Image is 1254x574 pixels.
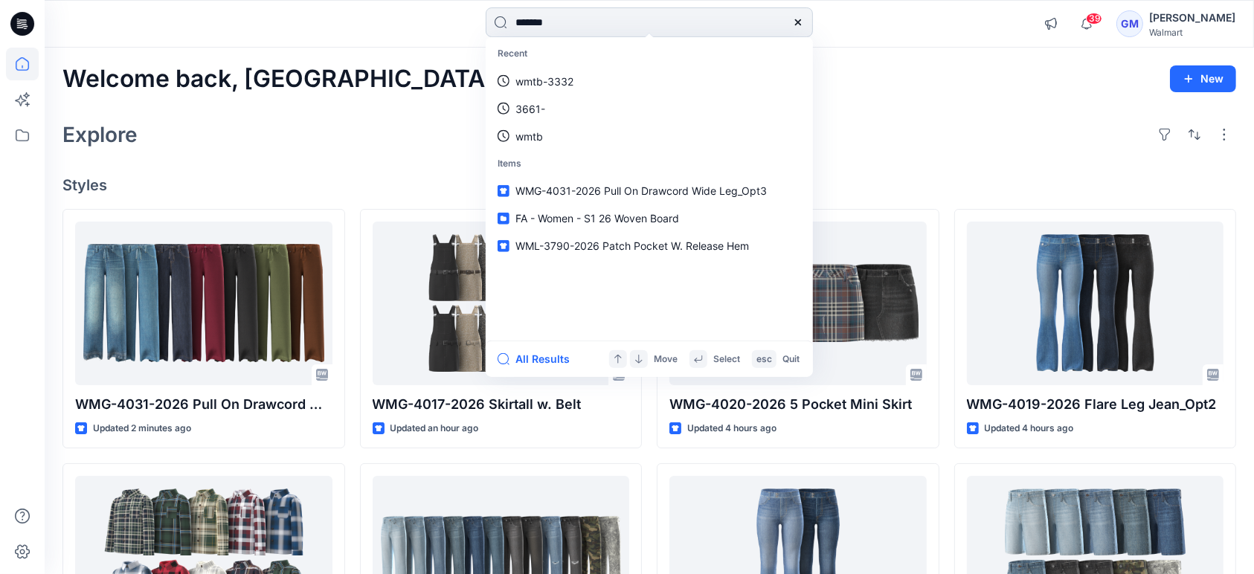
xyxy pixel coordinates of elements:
span: 39 [1086,13,1102,25]
p: esc [756,351,772,367]
a: WMG-4017-2026 Skirtall w. Belt [373,222,630,385]
p: Updated 4 hours ago [985,421,1074,436]
button: All Results [498,350,579,368]
p: WMG-4020-2026 5 Pocket Mini Skirt [669,394,927,415]
div: GM [1116,10,1143,37]
a: WMG-4031-2026 Pull On Drawcord Wide Leg_Opt3 [75,222,332,385]
p: Updated an hour ago [390,421,479,436]
a: wmtb [489,122,810,149]
p: WMG-4019-2026 Flare Leg Jean_Opt2 [967,394,1224,415]
div: Walmart [1149,27,1235,38]
p: 3661- [515,100,545,116]
a: WML-3790-2026 Patch Pocket W. Release Hem [489,232,810,259]
a: wmtb-3332 [489,67,810,94]
h2: Explore [62,123,138,146]
span: WML-3790-2026 Patch Pocket W. Release Hem [515,239,749,252]
p: Quit [782,351,800,367]
p: Updated 2 minutes ago [93,421,191,436]
a: FA - Women - S1 26 Woven Board [489,204,810,232]
p: Updated 4 hours ago [687,421,776,436]
a: WMG-4019-2026 Flare Leg Jean_Opt2 [967,222,1224,385]
h4: Styles [62,176,1236,194]
h2: Welcome back, [GEOGRAPHIC_DATA] [62,65,494,93]
p: Recent [489,40,810,68]
span: FA - Women - S1 26 Woven Board [515,212,679,225]
p: wmtb-3332 [515,73,573,88]
p: WMG-4017-2026 Skirtall w. Belt [373,394,630,415]
button: New [1170,65,1236,92]
p: wmtb [515,128,543,143]
p: Select [713,351,740,367]
a: WMG-4031-2026 Pull On Drawcord Wide Leg_Opt3 [489,177,810,204]
div: [PERSON_NAME] [1149,9,1235,27]
a: 3661- [489,94,810,122]
p: Move [654,351,678,367]
span: WMG-4031-2026 Pull On Drawcord Wide Leg_Opt3 [515,184,767,197]
p: WMG-4031-2026 Pull On Drawcord Wide Leg_Opt3 [75,394,332,415]
p: Items [489,149,810,177]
